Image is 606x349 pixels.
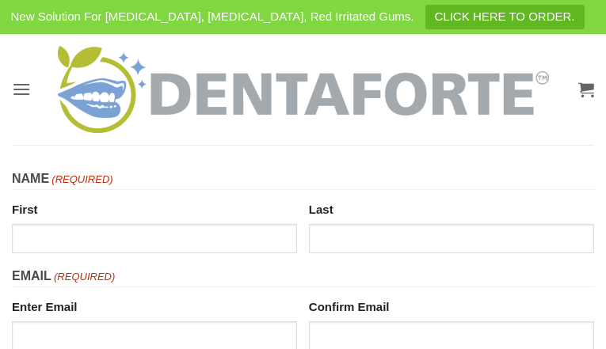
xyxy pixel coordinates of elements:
legend: Name [12,169,594,190]
span: (Required) [51,172,113,188]
label: First [12,196,297,219]
a: View cart [578,72,594,107]
img: DENTAFORTE™ [58,46,549,133]
span: (Required) [52,269,115,286]
label: Last [309,196,594,219]
a: Menu [12,70,31,108]
legend: Email [12,266,594,287]
a: CLICK HERE TO ORDER. [425,5,585,29]
label: Confirm Email [309,294,594,317]
label: Enter Email [12,294,297,317]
